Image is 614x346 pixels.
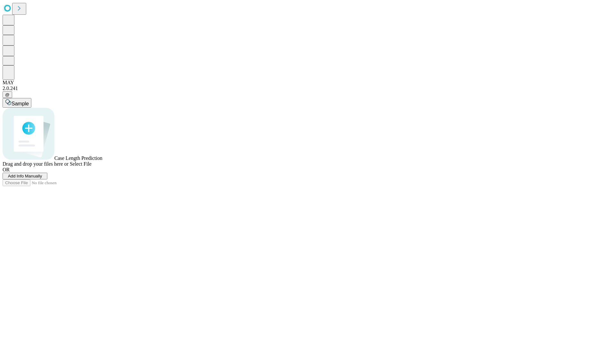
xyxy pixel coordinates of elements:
span: Drag and drop your files here or [3,161,68,167]
span: Sample [12,101,29,106]
span: Add Info Manually [8,174,42,178]
span: @ [5,92,10,97]
button: Sample [3,98,31,108]
div: 2.0.241 [3,86,611,91]
span: OR [3,167,10,172]
button: Add Info Manually [3,173,47,179]
div: MAY [3,80,611,86]
span: Case Length Prediction [54,155,102,161]
button: @ [3,91,12,98]
span: Select File [70,161,91,167]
